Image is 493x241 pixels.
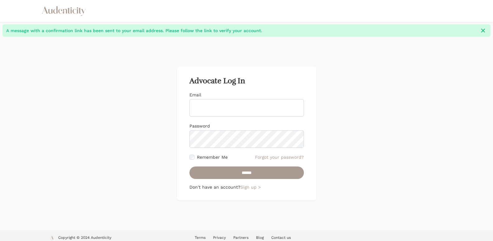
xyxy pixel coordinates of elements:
[197,154,228,160] label: Remember Me
[213,235,226,240] a: Privacy
[189,92,201,97] label: Email
[195,235,206,240] a: Terms
[256,235,264,240] a: Blog
[189,77,304,85] h2: Advocate Log In
[189,123,210,128] label: Password
[233,235,249,240] a: Partners
[6,27,476,34] span: A message with a confirmation link has been sent to your email address. Please follow the link to...
[240,185,261,190] a: Sign up >
[271,235,291,240] a: Contact us
[189,184,304,190] p: Don't have an account?
[255,154,304,160] a: Forgot your password?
